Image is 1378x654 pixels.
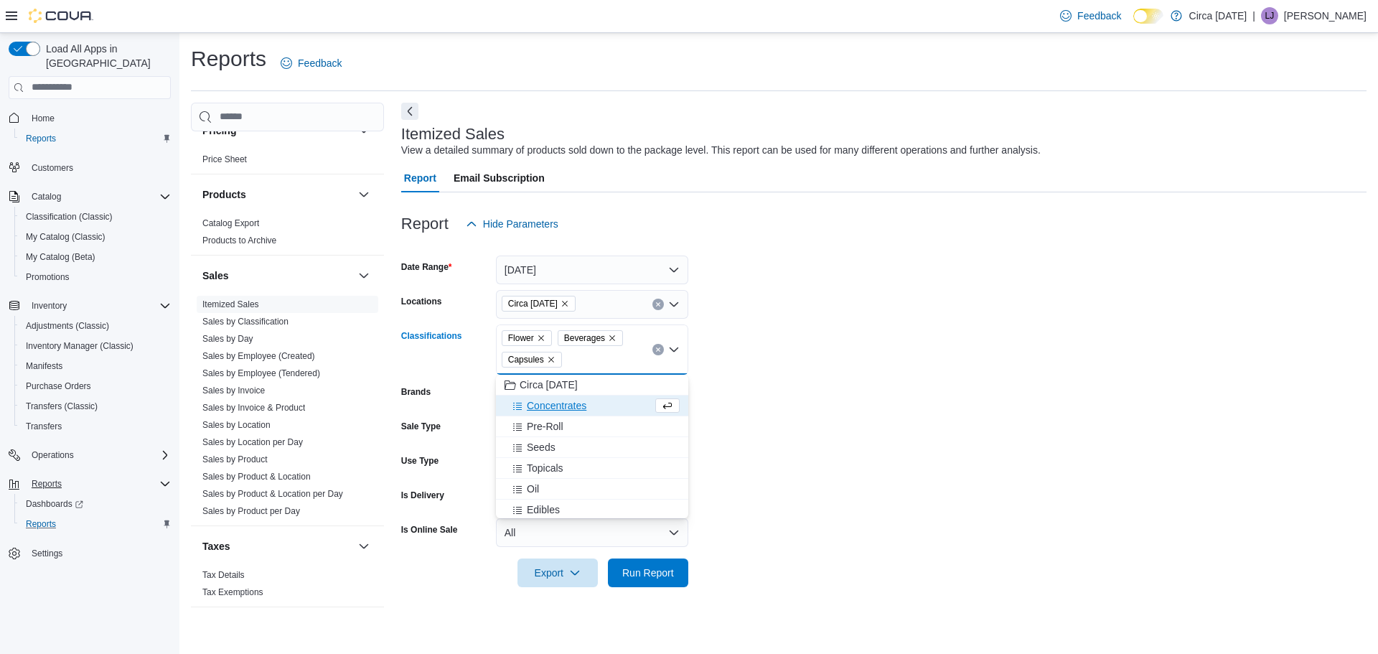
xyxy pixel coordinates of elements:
span: Sales by Product & Location per Day [202,488,343,500]
span: Operations [26,447,171,464]
a: Reports [20,515,62,533]
span: Oil [527,482,539,496]
span: Beverages [558,330,623,346]
span: Price Sheet [202,154,247,165]
button: Catalog [3,187,177,207]
span: Sales by Classification [202,316,289,327]
button: Operations [26,447,80,464]
span: Sales by Day [202,333,253,345]
button: Hide Parameters [460,210,564,238]
span: Sales by Invoice [202,385,265,396]
span: Promotions [20,268,171,286]
div: Pricing [191,151,384,174]
span: Home [32,113,55,124]
span: Purchase Orders [26,380,91,392]
span: Settings [32,548,62,559]
img: Cova [29,9,93,23]
span: Sales by Product & Location [202,471,311,482]
a: Sales by Classification [202,317,289,327]
a: Sales by Employee (Tendered) [202,368,320,378]
span: My Catalog (Classic) [20,228,171,246]
h3: Taxes [202,539,230,553]
button: Promotions [14,267,177,287]
button: Remove Beverages from selection in this group [608,334,617,342]
a: Transfers [20,418,67,435]
a: Purchase Orders [20,378,97,395]
span: My Catalog (Beta) [26,251,95,263]
button: Sales [202,268,352,283]
button: Sales [355,267,372,284]
a: Tax Details [202,570,245,580]
a: Sales by Location per Day [202,437,303,447]
p: | [1252,7,1255,24]
a: Sales by Day [202,334,253,344]
span: Reports [26,518,56,530]
a: My Catalog (Classic) [20,228,111,246]
label: Locations [401,296,442,307]
button: Export [517,559,598,587]
div: Taxes [191,566,384,607]
a: Tax Exemptions [202,587,263,597]
a: Reports [20,130,62,147]
a: Sales by Employee (Created) [202,351,315,361]
span: Reports [20,130,171,147]
span: Tax Details [202,569,245,581]
button: Close list of options [668,344,680,355]
span: Feedback [298,56,342,70]
span: Purchase Orders [20,378,171,395]
button: Taxes [202,539,352,553]
span: Seeds [527,440,556,454]
span: Inventory Manager (Classic) [26,340,133,352]
span: Classification (Classic) [20,208,171,225]
button: Home [3,108,177,129]
span: Load All Apps in [GEOGRAPHIC_DATA] [40,42,171,70]
label: Classifications [401,330,462,342]
h3: Itemized Sales [401,126,505,143]
a: Home [26,110,60,127]
a: Dashboards [14,494,177,514]
button: Next [401,103,418,120]
button: Catalog [26,188,67,205]
button: Remove Circa 1818 from selection in this group [561,299,569,308]
span: Inventory Manager (Classic) [20,337,171,355]
button: Clear input [652,344,664,355]
span: Customers [32,162,73,174]
button: Classification (Classic) [14,207,177,227]
button: Oil [496,479,688,500]
span: Flower [502,330,552,346]
span: Run Report [622,566,674,580]
span: Dashboards [20,495,171,513]
button: My Catalog (Classic) [14,227,177,247]
button: Run Report [608,559,688,587]
span: Edibles [527,503,560,517]
div: View a detailed summary of products sold down to the package level. This report can be used for m... [401,143,1041,158]
span: Reports [32,478,62,490]
a: Sales by Invoice & Product [202,403,305,413]
button: Remove Flower from selection in this group [537,334,545,342]
button: All [496,518,688,547]
button: Reports [3,474,177,494]
button: Manifests [14,356,177,376]
label: Date Range [401,261,452,273]
span: Sales by Location [202,419,271,431]
a: Classification (Classic) [20,208,118,225]
button: Reports [14,514,177,534]
span: Transfers (Classic) [26,401,98,412]
span: Export [526,559,589,587]
span: Classification (Classic) [26,211,113,223]
span: Transfers (Classic) [20,398,171,415]
span: Catalog Export [202,218,259,229]
span: Sales by Location per Day [202,436,303,448]
span: Sales by Employee (Tendered) [202,368,320,379]
span: Home [26,109,171,127]
label: Is Delivery [401,490,444,501]
span: Operations [32,449,74,461]
button: Products [202,187,352,202]
a: Customers [26,159,79,177]
button: My Catalog (Beta) [14,247,177,267]
span: Adjustments (Classic) [20,317,171,335]
label: Brands [401,386,431,398]
span: Products to Archive [202,235,276,246]
span: Dashboards [26,498,83,510]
